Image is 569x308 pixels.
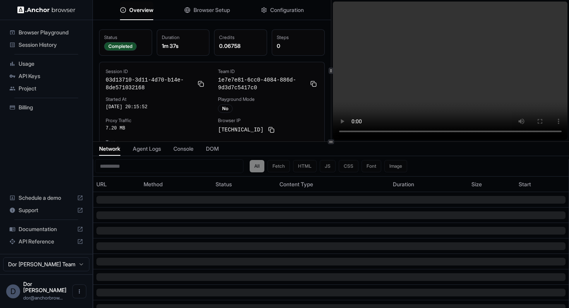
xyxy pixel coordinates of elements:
[218,126,264,134] span: [TECHNICAL_ID]
[6,26,86,39] div: Browser Playground
[19,194,74,202] span: Schedule a demo
[162,34,205,41] div: Duration
[133,145,161,153] span: Agent Logs
[277,42,320,50] div: 0
[144,180,209,188] div: Method
[219,34,262,41] div: Credits
[23,295,63,301] span: dor@anchorbrowser.io
[6,284,20,298] div: D
[6,223,86,235] div: Documentation
[218,104,233,113] div: No
[23,281,67,293] span: Dor Dankner
[106,96,206,102] div: Started At
[106,117,206,124] div: Proxy Traffic
[519,180,566,188] div: Start
[104,34,147,41] div: Status
[6,204,86,216] div: Support
[206,145,219,153] span: DOM
[106,68,206,75] div: Session ID
[106,139,318,145] div: Tags
[218,117,318,124] div: Browser IP
[19,104,83,111] span: Billing
[6,39,86,51] div: Session History
[19,206,74,214] span: Support
[216,180,273,188] div: Status
[6,70,86,82] div: API Keys
[393,180,465,188] div: Duration
[129,6,153,14] span: Overview
[218,68,318,75] div: Team ID
[99,145,120,153] span: Network
[19,60,83,68] span: Usage
[471,180,512,188] div: Size
[6,101,86,114] div: Billing
[6,58,86,70] div: Usage
[270,6,304,14] span: Configuration
[6,82,86,95] div: Project
[96,180,137,188] div: URL
[106,125,206,131] div: 7.20 MB
[173,145,194,153] span: Console
[106,76,193,92] span: 03d13710-3d11-4d70-b14e-8de571032168
[279,180,387,188] div: Content Type
[104,42,137,51] div: Completed
[19,72,83,80] span: API Keys
[106,104,206,110] div: [DATE] 20:15:52
[19,85,83,92] span: Project
[19,225,74,233] span: Documentation
[6,235,86,248] div: API Reference
[17,6,75,14] img: Anchor Logo
[6,192,86,204] div: Schedule a demo
[19,29,83,36] span: Browser Playground
[194,6,230,14] span: Browser Setup
[19,41,83,49] span: Session History
[218,76,305,92] span: 1e7e7e81-6cc0-4084-886d-9d3d7c5417c0
[72,284,86,298] button: Open menu
[277,34,320,41] div: Steps
[162,42,205,50] div: 1m 37s
[19,238,74,245] span: API Reference
[218,96,318,102] div: Playground Mode
[219,42,262,50] div: 0.06758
